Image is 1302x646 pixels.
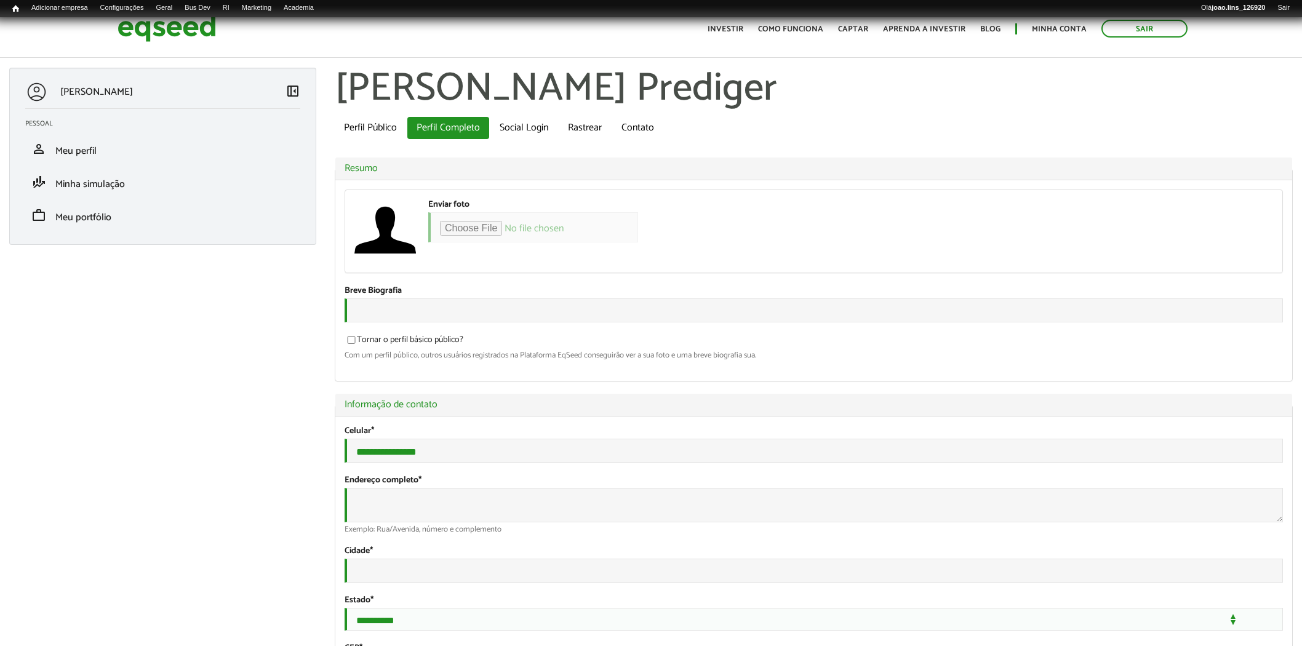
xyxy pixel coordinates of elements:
[370,544,373,558] span: Este campo é obrigatório.
[345,596,373,605] label: Estado
[345,427,374,436] label: Celular
[217,3,236,13] a: RI
[55,143,97,159] span: Meu perfil
[345,400,1283,410] a: Informação de contato
[31,142,46,156] span: person
[612,117,663,139] a: Contato
[25,120,310,127] h2: Pessoal
[236,3,278,13] a: Marketing
[345,476,421,485] label: Endereço completo
[286,84,300,101] a: Colapsar menu
[1032,25,1087,33] a: Minha conta
[428,201,469,209] label: Enviar foto
[345,351,1283,359] div: Com um perfil público, outros usuários registrados na Plataforma EqSeed conseguirão ver a sua fot...
[12,4,19,13] span: Início
[16,165,310,199] li: Minha simulação
[490,117,557,139] a: Social Login
[16,132,310,165] li: Meu perfil
[25,3,94,13] a: Adicionar empresa
[407,117,489,139] a: Perfil Completo
[25,142,300,156] a: personMeu perfil
[559,117,611,139] a: Rastrear
[354,199,416,261] a: Ver perfil do usuário.
[345,336,463,348] label: Tornar o perfil básico público?
[345,287,402,295] label: Breve Biografia
[16,199,310,232] li: Meu portfólio
[31,175,46,189] span: finance_mode
[370,593,373,607] span: Este campo é obrigatório.
[25,208,300,223] a: workMeu portfólio
[6,3,25,15] a: Início
[345,547,373,556] label: Cidade
[838,25,868,33] a: Captar
[371,424,374,438] span: Este campo é obrigatório.
[94,3,150,13] a: Configurações
[1101,20,1188,38] a: Sair
[25,175,300,189] a: finance_modeMinha simulação
[55,176,125,193] span: Minha simulação
[1195,3,1271,13] a: Olájoao.lins_126920
[150,3,178,13] a: Geral
[758,25,823,33] a: Como funciona
[418,473,421,487] span: Este campo é obrigatório.
[335,117,406,139] a: Perfil Público
[708,25,743,33] a: Investir
[286,84,300,98] span: left_panel_close
[31,208,46,223] span: work
[354,199,416,261] img: Foto de Arthur Jardim Prediger
[335,68,1293,111] h1: [PERSON_NAME] Prediger
[1271,3,1296,13] a: Sair
[178,3,217,13] a: Bus Dev
[278,3,320,13] a: Academia
[60,86,133,98] p: [PERSON_NAME]
[980,25,1000,33] a: Blog
[55,209,111,226] span: Meu portfólio
[345,164,1283,173] a: Resumo
[1212,4,1265,11] strong: joao.lins_126920
[883,25,965,33] a: Aprenda a investir
[340,336,362,344] input: Tornar o perfil básico público?
[345,525,1283,533] div: Exemplo: Rua/Avenida, número e complemento
[118,12,216,45] img: EqSeed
